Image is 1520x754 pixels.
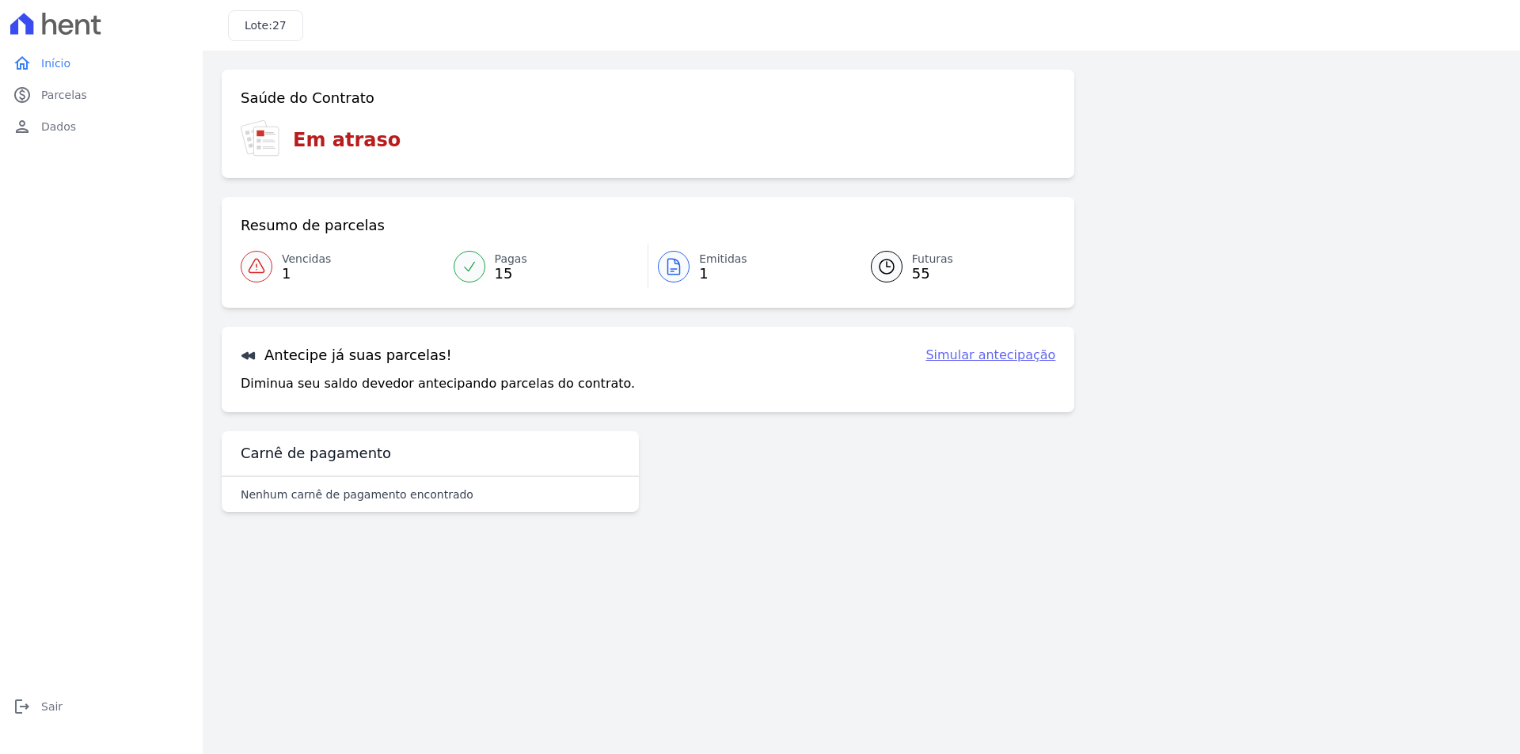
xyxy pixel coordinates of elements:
[6,47,196,79] a: homeInício
[41,87,87,103] span: Parcelas
[852,244,1056,289] a: Futuras 55
[912,251,953,267] span: Futuras
[41,119,76,135] span: Dados
[241,346,452,365] h3: Antecipe já suas parcelas!
[13,54,32,73] i: home
[495,251,527,267] span: Pagas
[13,117,32,136] i: person
[282,267,331,280] span: 1
[13,85,32,104] i: paid
[925,346,1055,365] a: Simular antecipação
[13,697,32,716] i: logout
[241,89,374,108] h3: Saúde do Contrato
[699,267,747,280] span: 1
[241,444,391,463] h3: Carnê de pagamento
[245,17,287,34] h3: Lote:
[495,267,527,280] span: 15
[41,55,70,71] span: Início
[241,216,385,235] h3: Resumo de parcelas
[282,251,331,267] span: Vencidas
[272,19,287,32] span: 27
[444,244,648,289] a: Pagas 15
[6,79,196,111] a: paidParcelas
[6,691,196,722] a: logoutSair
[241,374,635,393] p: Diminua seu saldo devedor antecipando parcelas do contrato.
[241,487,473,502] p: Nenhum carnê de pagamento encontrado
[6,111,196,142] a: personDados
[41,699,63,714] span: Sair
[293,126,401,154] h3: Em atraso
[912,267,953,280] span: 55
[648,244,852,289] a: Emitidas 1
[699,251,747,267] span: Emitidas
[241,244,444,289] a: Vencidas 1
